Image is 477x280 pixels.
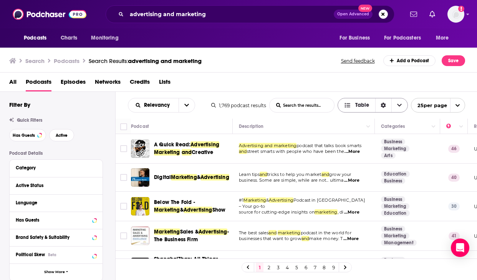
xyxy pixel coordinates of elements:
button: Active Status [16,181,96,190]
a: Business [381,139,405,145]
h2: Choose View [338,98,408,113]
span: and [268,230,277,235]
button: open menu [179,98,195,112]
button: Category [16,163,96,172]
span: Show More [44,270,65,274]
a: All [9,76,17,91]
button: Column Actions [457,122,466,131]
span: Toggle select row [120,145,127,152]
div: Search Results: [89,57,202,65]
span: Advertising [269,197,293,203]
div: Active Status [16,183,91,188]
a: Business [381,178,405,184]
span: Networks [95,76,121,91]
span: tricks to help you market [267,172,321,177]
a: Podchaser - Follow, Share and Rate Podcasts [13,7,86,22]
span: Marketing [154,229,180,235]
a: 7 [311,263,319,272]
a: 8 [320,263,328,272]
a: ShanghaiZhan: All Things China [154,255,230,278]
span: Show [212,207,226,213]
div: Beta [48,252,56,257]
div: Has Guests [16,217,90,223]
span: Toggle select row [120,203,127,210]
span: Learn tips [239,172,260,177]
button: Has Guests [9,129,46,141]
button: open menu [86,31,128,45]
a: Marketing [381,233,409,239]
button: open menu [334,31,379,45]
p: 41 [449,232,460,240]
button: Political SkewBeta [16,250,96,259]
a: DigitalMarketing&Advertising [154,174,229,181]
svg: Add a profile image [458,6,464,12]
div: Category [16,165,91,171]
input: Search podcasts, credits, & more... [127,8,334,20]
h3: Search [25,57,45,65]
div: Power Score [446,122,457,131]
a: 2 [265,263,273,272]
button: Show profile menu [447,6,464,23]
a: Marketing [381,146,409,152]
span: & [266,197,269,203]
h2: Choose List sort [128,98,195,113]
span: New [358,5,372,12]
span: The best sales [239,230,268,235]
img: Digital Marketing & Advertising [131,168,149,187]
a: Episodes [61,76,86,91]
span: Toggle select row [120,232,127,239]
span: grow your [329,172,351,177]
span: marketing [315,209,338,215]
span: Open Advanced [337,12,369,16]
button: open menu [18,31,56,45]
a: ShanghaiZhan: All Things China Marketing, Advertising, Tech & Platforms [131,258,149,276]
a: Arts [381,152,396,159]
a: Lists [159,76,171,91]
a: Education [381,171,410,177]
span: Creative [192,149,213,156]
span: ShanghaiZhan: All Things China [154,256,218,270]
button: Language [16,198,96,207]
button: Column Actions [364,122,373,131]
a: 4 [283,263,291,272]
div: Language [16,200,91,205]
button: open menu [411,98,465,113]
p: Podcast Details [9,151,103,156]
span: Credits [130,76,150,91]
span: street smarts with people who have been the [247,149,344,154]
a: 9 [330,263,337,272]
span: ...More [344,177,359,184]
a: Business [381,196,405,202]
a: A Quick Read:AdvertisingMarketingandCreative [154,141,230,156]
span: Podcasts [24,33,46,43]
span: Advertising [184,207,212,213]
div: Search podcasts, credits, & more... [106,5,394,23]
button: Send feedback [339,58,377,64]
span: Charts [61,33,77,43]
span: #1 [239,197,243,203]
div: 1,769 podcast results [211,103,266,108]
span: Relevancy [144,103,172,108]
div: Podcast [131,122,149,131]
span: advertising and marketing [128,57,202,65]
span: For Business [340,33,370,43]
a: Add a Podcast [383,55,436,66]
div: Categories [381,122,405,131]
a: 3 [274,263,282,272]
span: Sales & [180,229,199,235]
div: Brand Safety & Suitability [16,235,90,240]
span: business. Some are simple, while are not... ultima [239,177,344,183]
img: A Quick Read: Advertising Marketing and Creative [131,139,149,158]
img: Below The Fold - Marketing & Advertising Show [131,197,149,215]
span: Quick Filters [17,118,42,123]
span: make money. T [309,236,343,241]
span: A Quick Read: [154,141,190,148]
span: Marketing [154,149,180,156]
a: Podcasts [26,76,51,91]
